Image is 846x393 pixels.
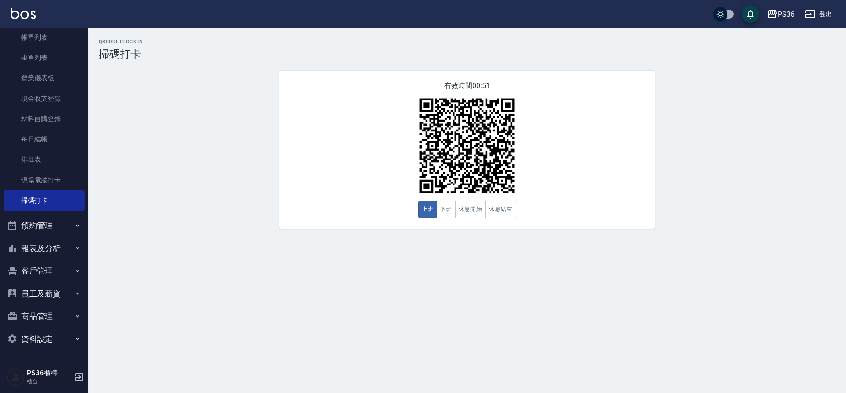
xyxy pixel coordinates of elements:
a: 排班表 [4,149,85,170]
a: 材料自購登錄 [4,109,85,129]
button: save [742,5,759,23]
button: 上班 [418,201,437,218]
button: 商品管理 [4,305,85,328]
button: 資料設定 [4,328,85,351]
img: Logo [11,8,36,19]
button: 員工及薪資 [4,282,85,305]
a: 營業儀表板 [4,68,85,88]
button: 報表及分析 [4,237,85,260]
button: 客戶管理 [4,260,85,282]
img: Person [7,368,25,386]
button: PS36 [764,5,798,23]
button: 登出 [801,6,835,22]
h2: QRcode Clock In [99,39,835,44]
a: 掛單列表 [4,48,85,68]
a: 現金收支登錄 [4,89,85,109]
h3: 掃碼打卡 [99,48,835,60]
h5: PS36櫃檯 [27,369,72,378]
a: 現場電腦打卡 [4,170,85,190]
button: 下班 [437,201,456,218]
p: 櫃台 [27,378,72,386]
div: PS36 [778,9,794,20]
button: 休息結束 [485,201,516,218]
div: 有效時間 00:51 [279,71,655,229]
button: 預約管理 [4,214,85,237]
button: 休息開始 [455,201,486,218]
a: 帳單列表 [4,27,85,48]
a: 每日結帳 [4,129,85,149]
a: 掃碼打卡 [4,190,85,211]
